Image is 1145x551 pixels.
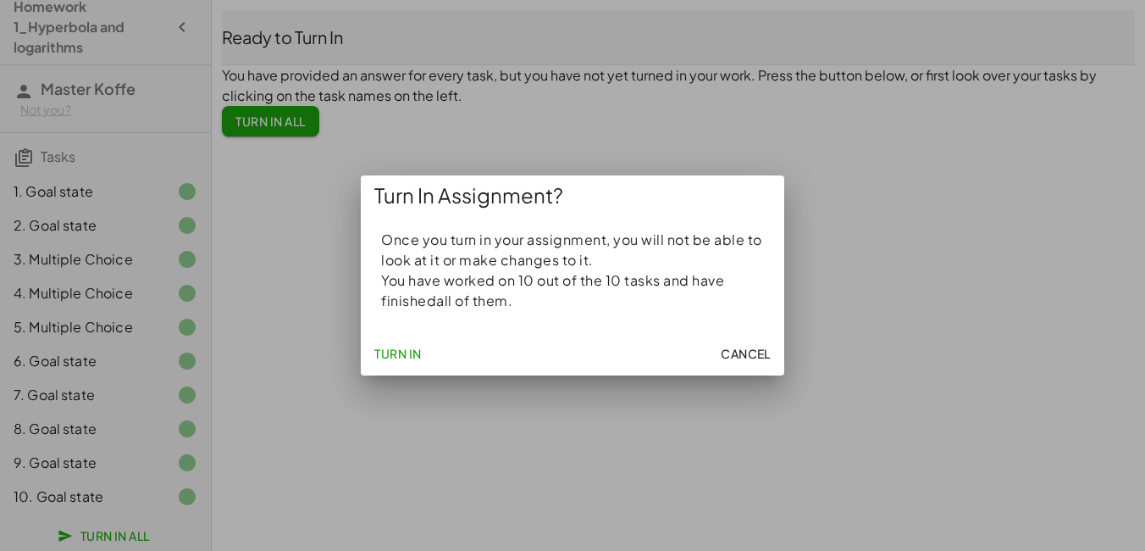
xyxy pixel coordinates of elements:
button: Cancel [714,338,777,369]
p: You have worked on 10 out of the 10 tasks and have finished all of them. [381,270,764,311]
p: Once you turn in your assignment, you will not be able to look at it or make changes to it. [381,230,764,270]
span: Turn In [374,346,422,361]
button: Turn In [368,338,429,369]
span: Cancel [721,346,771,361]
span: Turn In Assignment? [374,182,563,209]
